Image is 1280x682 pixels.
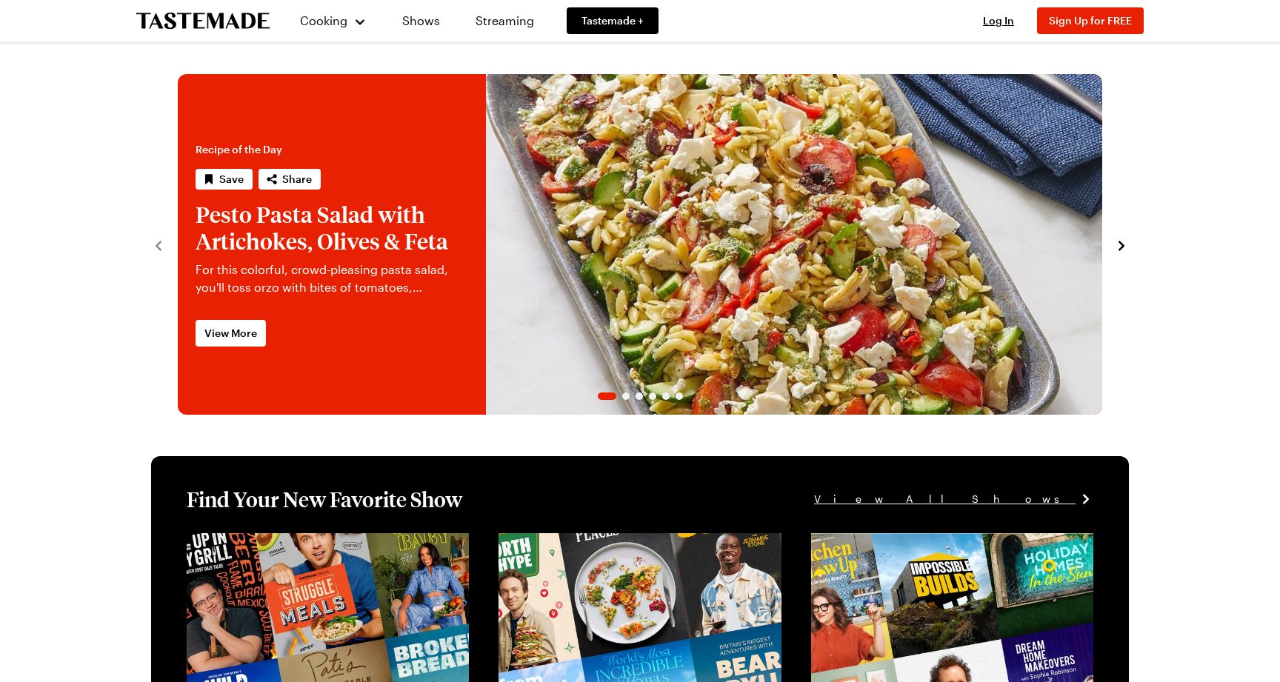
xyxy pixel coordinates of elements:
span: Go to slide 2 [622,392,630,400]
button: Log In [969,13,1028,28]
div: 1 / 6 [178,74,1102,415]
a: View full content for [object Object] [499,535,701,549]
a: View full content for [object Object] [187,535,389,549]
h1: Find Your New Favorite Show [187,486,462,512]
span: Sign Up for FREE [1049,14,1132,27]
button: Sign Up for FREE [1037,7,1144,34]
span: Go to slide 6 [676,392,683,400]
span: View All Shows [814,491,1076,507]
button: navigate to previous item [151,235,166,253]
span: View More [204,326,257,341]
span: Cooking [300,13,347,27]
span: Go to slide 3 [636,392,643,400]
a: Tastemade + [567,7,659,34]
span: Go to slide 4 [649,392,656,400]
span: Share [282,172,312,187]
span: Go to slide 5 [662,392,670,400]
span: Go to slide 1 [598,392,616,400]
a: View All Shows [814,491,1093,507]
a: View full content for [object Object] [811,535,1013,549]
a: View More [196,320,266,347]
span: Tastemade + [581,13,644,28]
span: Save [219,172,244,187]
button: navigate to next item [1114,235,1129,253]
button: Save recipe [196,169,253,190]
button: Share [259,169,321,190]
span: Log In [983,14,1014,27]
a: To Tastemade Home Page [136,13,270,30]
button: Cooking [299,3,367,39]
